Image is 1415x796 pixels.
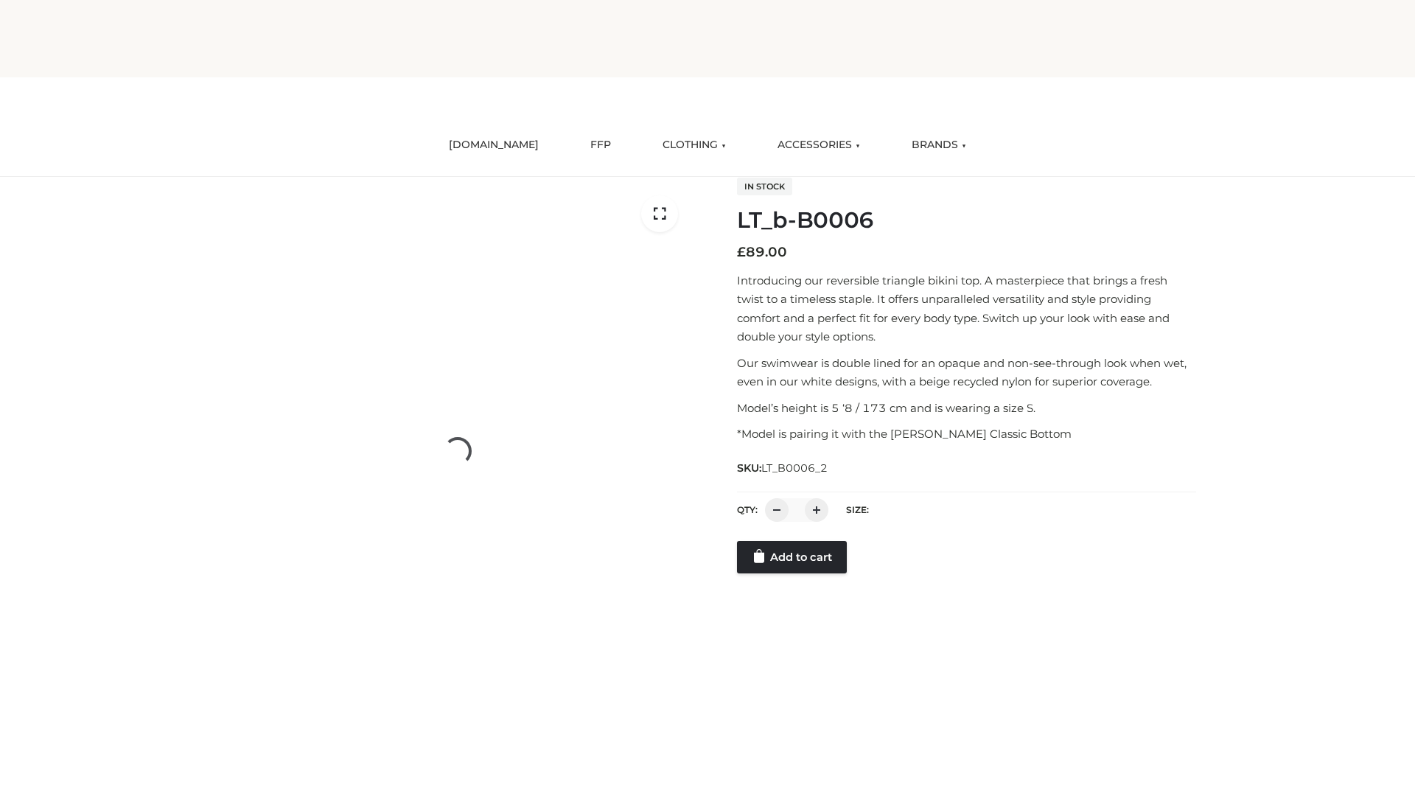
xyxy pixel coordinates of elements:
label: Size: [846,504,869,515]
a: BRANDS [901,129,977,161]
p: Model’s height is 5 ‘8 / 173 cm and is wearing a size S. [737,399,1196,418]
p: *Model is pairing it with the [PERSON_NAME] Classic Bottom [737,425,1196,444]
span: SKU: [737,459,829,477]
p: Our swimwear is double lined for an opaque and non-see-through look when wet, even in our white d... [737,354,1196,391]
bdi: 89.00 [737,244,787,260]
a: FFP [579,129,622,161]
a: ACCESSORIES [766,129,871,161]
p: Introducing our reversible triangle bikini top. A masterpiece that brings a fresh twist to a time... [737,271,1196,346]
span: In stock [737,178,792,195]
span: £ [737,244,746,260]
a: Add to cart [737,541,847,573]
label: QTY: [737,504,758,515]
a: [DOMAIN_NAME] [438,129,550,161]
span: LT_B0006_2 [761,461,828,475]
h1: LT_b-B0006 [737,207,1196,234]
a: CLOTHING [651,129,737,161]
